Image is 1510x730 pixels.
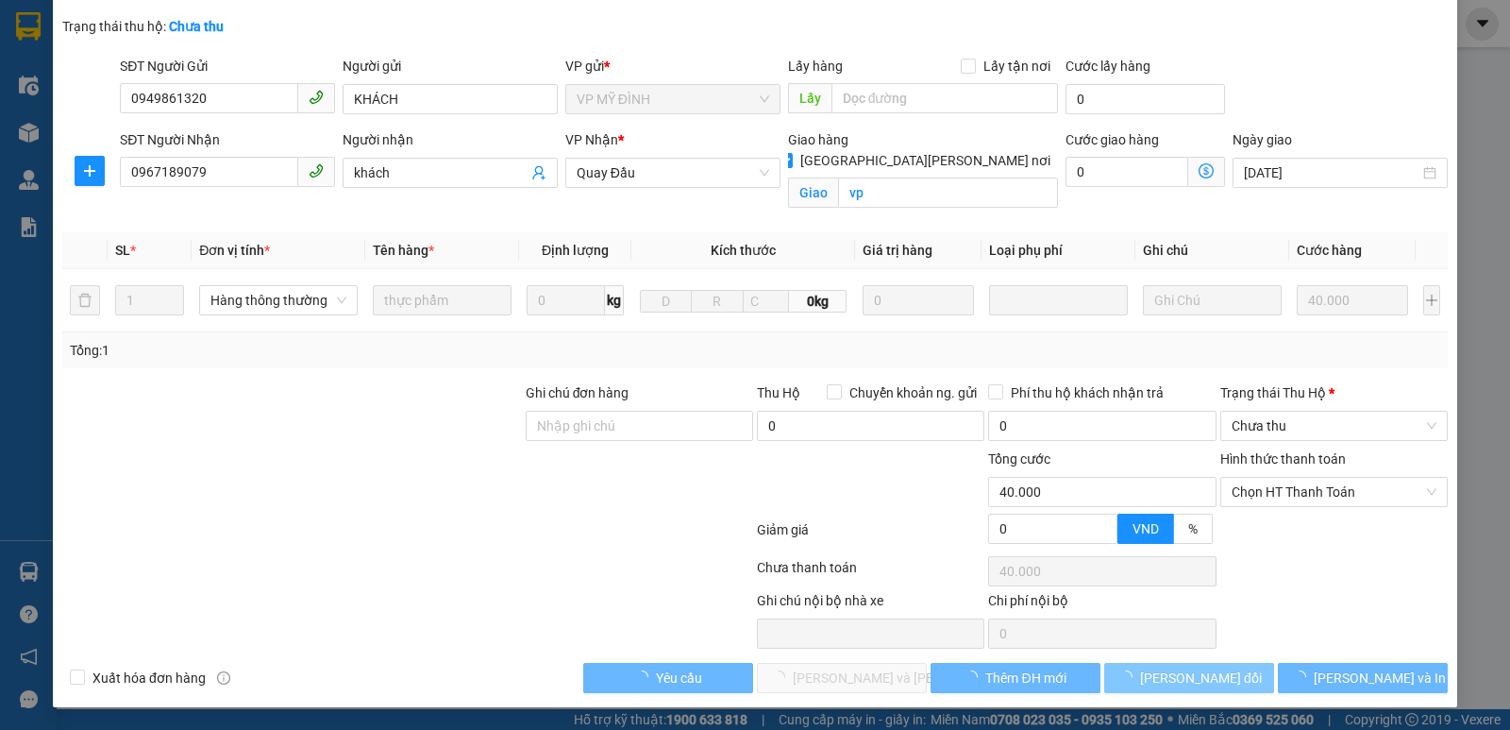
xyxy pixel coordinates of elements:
div: SĐT Người Gửi [120,56,335,76]
span: Quay Đầu [577,159,769,187]
div: Chưa thanh toán [755,557,986,590]
span: [GEOGRAPHIC_DATA][PERSON_NAME] nơi [793,150,1058,171]
span: Đơn vị tính [199,243,270,258]
input: Dọc đường [831,83,1059,113]
span: user-add [531,165,546,180]
span: Giao hàng [788,132,848,147]
div: VP gửi [565,56,780,76]
div: Trạng thái thu hộ: [62,16,348,37]
button: plus [1423,285,1440,315]
span: loading [965,671,985,684]
span: Lấy hàng [788,59,843,74]
span: Xuất hóa đơn hàng [85,668,213,688]
button: Thêm ĐH mới [931,663,1100,693]
button: plus [75,156,105,186]
div: Người nhận [343,129,558,150]
input: Ngày giao [1244,162,1419,183]
button: delete [70,285,100,315]
label: Cước lấy hàng [1065,59,1150,74]
div: Giảm giá [755,519,986,552]
span: 0kg [789,290,847,313]
span: Lấy tận nơi [976,56,1058,76]
span: [PERSON_NAME] và In [1314,668,1446,688]
div: Ghi chú nội bộ nhà xe [757,590,984,619]
input: R [691,290,743,313]
input: 0 [863,285,974,315]
span: [PERSON_NAME] đổi [1140,668,1262,688]
input: Giao tận nơi [838,178,1059,208]
span: Lấy [788,83,831,113]
span: Cước hàng [1297,243,1362,258]
span: info-circle [217,671,230,685]
span: VP MỸ ĐÌNH [577,85,769,113]
span: loading [1293,671,1314,684]
span: phone [309,163,324,178]
input: Cước giao hàng [1065,157,1188,187]
div: Chi phí nội bộ [988,590,1216,619]
label: Ghi chú đơn hàng [526,385,629,400]
span: % [1188,521,1198,536]
span: Yêu cầu [656,668,702,688]
input: VD: Bàn, Ghế [373,285,512,315]
span: SL [115,243,130,258]
input: Ghi Chú [1143,285,1282,315]
div: Tổng: 1 [70,340,584,361]
span: Giá trị hàng [863,243,932,258]
span: kg [605,285,624,315]
span: Chưa thu [1232,412,1436,440]
button: Yêu cầu [583,663,753,693]
span: loading [635,671,656,684]
span: Phí thu hộ khách nhận trả [1003,382,1171,403]
input: D [640,290,692,313]
input: Cước lấy hàng [1065,84,1225,114]
div: SĐT Người Nhận [120,129,335,150]
span: Chọn HT Thanh Toán [1232,478,1436,506]
span: VND [1132,521,1159,536]
span: phone [309,90,324,105]
span: loading [1119,671,1140,684]
label: Cước giao hàng [1065,132,1159,147]
b: Chưa thu [169,19,224,34]
span: VP Nhận [565,132,618,147]
span: dollar-circle [1199,163,1214,178]
span: Kích thước [711,243,776,258]
th: Ghi chú [1135,232,1289,269]
div: Người gửi [343,56,558,76]
div: Trạng thái Thu Hộ [1220,382,1448,403]
span: Hàng thông thường [210,286,346,314]
input: C [743,290,790,313]
span: Giao [788,178,838,208]
button: [PERSON_NAME] đổi [1104,663,1274,693]
span: Định lượng [542,243,609,258]
input: 0 [1297,285,1408,315]
span: Thêm ĐH mới [985,668,1065,688]
button: [PERSON_NAME] và [PERSON_NAME] hàng [757,663,927,693]
th: Loại phụ phí [981,232,1135,269]
input: Ghi chú đơn hàng [526,411,753,441]
span: Tên hàng [373,243,434,258]
span: Chuyển khoản ng. gửi [842,382,984,403]
button: [PERSON_NAME] và In [1278,663,1448,693]
span: Tổng cước [988,451,1050,467]
span: Thu Hộ [757,385,800,400]
span: plus [75,163,104,178]
label: Ngày giao [1233,132,1292,147]
label: Hình thức thanh toán [1220,451,1346,467]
